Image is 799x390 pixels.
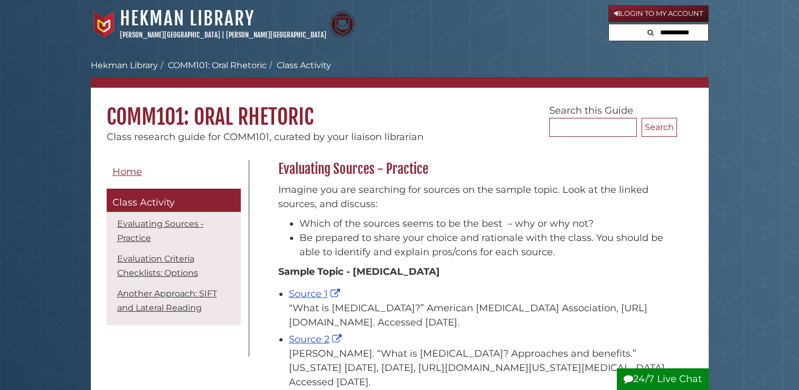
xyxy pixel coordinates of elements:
nav: breadcrumb [91,59,709,88]
a: Home [107,160,241,184]
a: Evaluation Criteria Checklists: Options [117,254,198,278]
img: Calvin University [91,11,117,38]
strong: Sample Topic - [MEDICAL_DATA] [278,266,440,277]
div: “What is [MEDICAL_DATA]?” American [MEDICAL_DATA] Association, [URL][DOMAIN_NAME]. Accessed [DATE]. [289,301,672,330]
div: Guide Pages [107,160,241,330]
i: Search [647,29,654,36]
div: [PERSON_NAME]. “What is [MEDICAL_DATA]? Approaches and benefits.” [US_STATE] [DATE], [DATE], [URL... [289,347,672,389]
h2: Evaluating Sources - Practice [273,161,677,178]
a: Source 1 [289,288,343,300]
a: Class Activity [107,189,241,212]
a: [PERSON_NAME][GEOGRAPHIC_DATA] [120,31,220,39]
a: Hekman Library [120,7,255,30]
button: 24/7 Live Chat [617,368,709,390]
a: [PERSON_NAME][GEOGRAPHIC_DATA] [226,31,326,39]
span: Class Activity [112,197,175,208]
a: COMM101: Oral Rhetoric [168,60,267,70]
p: Imagine you are searching for sources on the sample topic. Look at the linked sources, and discuss: [278,183,672,211]
img: Calvin Theological Seminary [329,11,355,38]
span: Home [112,166,142,178]
a: Source 2 [289,333,344,345]
li: Class Activity [267,59,331,72]
button: Search [644,24,657,39]
a: Another Approach: SIFT and Lateral Reading [117,289,217,313]
li: Which of the sources seems to be the best – why or why not? [299,217,672,231]
span: | [222,31,224,39]
a: Login to My Account [608,5,709,22]
h1: COMM101: Oral Rhetoric [91,88,709,130]
li: Be prepared to share your choice and rationale with the class. You should be able to identify and... [299,231,672,259]
a: Evaluating Sources - Practice [117,219,204,243]
span: Class research guide for COMM101, curated by your liaison librarian [107,131,424,143]
button: Search [642,118,677,137]
a: Hekman Library [91,60,158,70]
